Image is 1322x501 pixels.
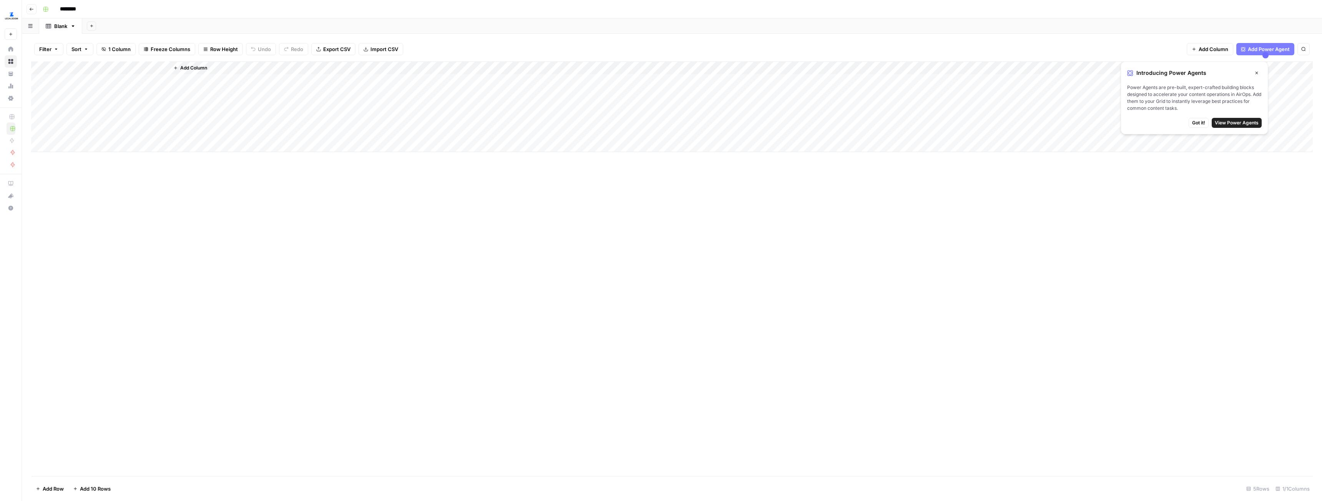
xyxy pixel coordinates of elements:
[291,45,303,53] span: Redo
[5,190,17,202] button: What's new?
[71,45,81,53] span: Sort
[1272,483,1313,495] div: 1/1 Columns
[1212,118,1262,128] button: View Power Agents
[151,45,190,53] span: Freeze Columns
[108,45,131,53] span: 1 Column
[370,45,398,53] span: Import CSV
[246,43,276,55] button: Undo
[39,18,82,34] a: Blank
[323,45,350,53] span: Export CSV
[170,63,210,73] button: Add Column
[1199,45,1228,53] span: Add Column
[311,43,355,55] button: Export CSV
[1192,119,1205,126] span: Got it!
[279,43,308,55] button: Redo
[139,43,195,55] button: Freeze Columns
[1236,43,1294,55] button: Add Power Agent
[5,80,17,92] a: Usage
[198,43,243,55] button: Row Height
[359,43,403,55] button: Import CSV
[5,9,18,23] img: LegalZoom Logo
[5,43,17,55] a: Home
[1127,68,1262,78] div: Introducing Power Agents
[39,45,51,53] span: Filter
[5,177,17,190] a: AirOps Academy
[1189,118,1209,128] button: Got it!
[258,45,271,53] span: Undo
[210,45,238,53] span: Row Height
[1127,84,1262,112] span: Power Agents are pre-built, expert-crafted building blocks designed to accelerate your content op...
[68,483,115,495] button: Add 10 Rows
[5,55,17,68] a: Browse
[1248,45,1290,53] span: Add Power Agent
[5,202,17,214] button: Help + Support
[54,22,67,30] div: Blank
[5,68,17,80] a: Your Data
[96,43,136,55] button: 1 Column
[1243,483,1272,495] div: 5 Rows
[31,483,68,495] button: Add Row
[80,485,111,493] span: Add 10 Rows
[43,485,64,493] span: Add Row
[1215,119,1259,126] span: View Power Agents
[5,92,17,104] a: Settings
[66,43,93,55] button: Sort
[5,6,17,25] button: Workspace: LegalZoom
[1187,43,1233,55] button: Add Column
[180,64,207,71] span: Add Column
[34,43,63,55] button: Filter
